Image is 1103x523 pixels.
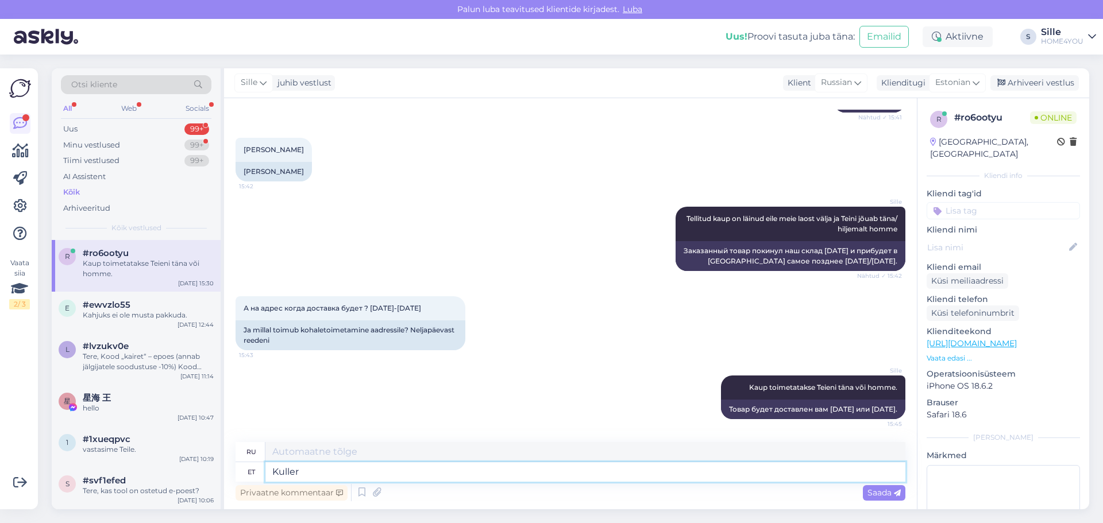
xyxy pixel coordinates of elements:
[83,403,214,413] div: hello
[923,26,993,47] div: Aktiivne
[180,372,214,381] div: [DATE] 11:14
[857,272,902,280] span: Nähtud ✓ 15:42
[236,162,312,181] div: [PERSON_NAME]
[83,300,130,310] span: #ewvzlo55
[1041,28,1083,37] div: Sille
[927,305,1019,321] div: Küsi telefoninumbrit
[63,203,110,214] div: Arhiveeritud
[239,351,282,359] span: 15:43
[1020,29,1036,45] div: S
[676,241,905,271] div: Заказанный товар покинул наш склад [DATE] и прибудет в [GEOGRAPHIC_DATA] самое позднее [DATE]/[DA...
[954,111,1030,125] div: # ro6ootyu
[726,30,855,44] div: Proovi tasuta juba täna:
[1041,28,1096,46] a: SilleHOME4YOU
[927,368,1080,380] p: Operatsioonisüsteem
[927,261,1080,273] p: Kliendi email
[858,113,902,122] span: Nähtud ✓ 15:41
[927,202,1080,219] input: Lisa tag
[64,397,71,405] span: 星
[83,258,214,279] div: Kaup toimetatakse Teieni täna või homme.
[265,462,905,482] textarea: Kuller
[927,338,1017,348] a: [URL][DOMAIN_NAME]
[9,258,30,309] div: Vaata siia
[65,304,70,312] span: e
[236,485,348,501] div: Privaatne kommentaar
[83,444,214,455] div: vastasime Teile.
[66,438,68,447] span: 1
[241,76,257,89] span: Sille
[236,320,465,350] div: Ja millal toimub kohaletoimetamine aadressile? Neljapäevast reedeni
[821,76,852,89] span: Russian
[927,326,1080,338] p: Klienditeekond
[927,380,1080,392] p: iPhone OS 18.6.2
[273,77,331,89] div: juhib vestlust
[178,496,214,505] div: [DATE] 10:06
[859,366,902,375] span: Sille
[990,75,1079,91] div: Arhiveeri vestlus
[936,115,942,123] span: r
[119,101,139,116] div: Web
[927,450,1080,462] p: Märkmed
[63,123,78,135] div: Uus
[927,397,1080,409] p: Brauser
[1041,37,1083,46] div: HOME4YOU
[71,79,117,91] span: Otsi kliente
[927,353,1080,363] p: Vaata edasi ...
[246,442,256,462] div: ru
[111,223,161,233] span: Kõik vestlused
[1030,111,1077,124] span: Online
[65,479,70,488] span: s
[927,224,1080,236] p: Kliendi nimi
[178,413,214,422] div: [DATE] 10:47
[859,26,909,48] button: Emailid
[63,140,120,151] div: Minu vestlused
[687,214,899,233] span: Tellitud kaup on läinud eile meie laost välja ja Teini jõuab täna/ hiljemalt homme
[178,320,214,329] div: [DATE] 12:44
[927,409,1080,421] p: Safari 18.6
[239,182,282,191] span: 15:42
[726,31,747,42] b: Uus!
[184,123,209,135] div: 99+
[927,188,1080,200] p: Kliendi tag'id
[248,462,255,482] div: et
[867,487,901,498] span: Saada
[877,77,925,89] div: Klienditugi
[935,76,970,89] span: Estonian
[83,248,129,258] span: #ro6ootyu
[63,171,106,183] div: AI Assistent
[83,351,214,372] div: Tere, Kood „kairet“ – epoes (annab jälgijatele soodustuse -10%) Kood „vedomhouse10“ – epoes (anna...
[244,304,421,312] span: А на адрес когда доставка будет ? [DATE]-[DATE]
[927,293,1080,305] p: Kliendi telefon
[65,345,70,354] span: l
[9,299,30,309] div: 2 / 3
[859,197,902,206] span: Sille
[9,78,31,99] img: Askly Logo
[83,341,129,351] span: #lvzukv0e
[61,101,74,116] div: All
[83,393,111,403] span: 星海 王
[721,400,905,419] div: Товар будет доставлен вам [DATE] или [DATE].
[619,4,646,14] span: Luba
[927,432,1080,443] div: [PERSON_NAME]
[63,187,80,198] div: Kõik
[927,171,1080,181] div: Kliendi info
[83,486,214,496] div: Tere, kas tool on ostetud e-poest?
[65,252,70,261] span: r
[930,136,1057,160] div: [GEOGRAPHIC_DATA], [GEOGRAPHIC_DATA]
[184,155,209,166] div: 99+
[859,420,902,428] span: 15:45
[83,310,214,320] div: Kahjuks ei ole musta pakkuda.
[184,140,209,151] div: 99+
[927,241,1067,254] input: Lisa nimi
[83,434,130,444] span: #1xueqpvc
[178,279,214,288] div: [DATE] 15:30
[183,101,211,116] div: Socials
[63,155,119,166] div: Tiimi vestlused
[927,273,1008,289] div: Küsi meiliaadressi
[179,455,214,463] div: [DATE] 10:19
[749,383,897,392] span: Kaup toimetatakse Teieni täna või homme.
[783,77,811,89] div: Klient
[83,475,126,486] span: #svf1efed
[244,145,304,154] span: [PERSON_NAME]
